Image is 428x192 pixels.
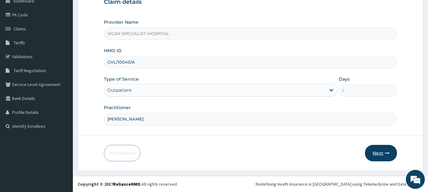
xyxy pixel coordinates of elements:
[33,35,106,44] div: Chat with us now
[104,56,397,68] input: Enter HMO ID
[104,104,131,111] label: Practitioner
[104,19,138,25] label: Provider Name
[78,181,142,187] strong: Copyright © 2017 .
[104,145,140,161] button: Previous
[12,32,26,47] img: d_794563401_company_1708531726252_794563401
[104,47,122,54] label: HMO ID
[339,76,350,82] label: Days
[3,126,121,148] textarea: Type your message and hit 'Enter'
[107,87,132,93] div: Outpatient
[104,3,119,18] div: Minimize live chat window
[365,145,397,161] button: Next
[14,26,26,32] span: Claims
[14,40,25,46] span: Tariffs
[256,181,423,187] div: Redefining Heath Insurance in [GEOGRAPHIC_DATA] using Telemedicine and Data Science!
[104,113,397,125] input: Enter Name
[113,181,140,187] a: RelianceHMO
[37,56,87,120] span: We're online!
[14,68,46,73] span: Tariff Negotiation
[104,76,139,82] label: Type of Service
[73,176,428,192] footer: All rights reserved.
